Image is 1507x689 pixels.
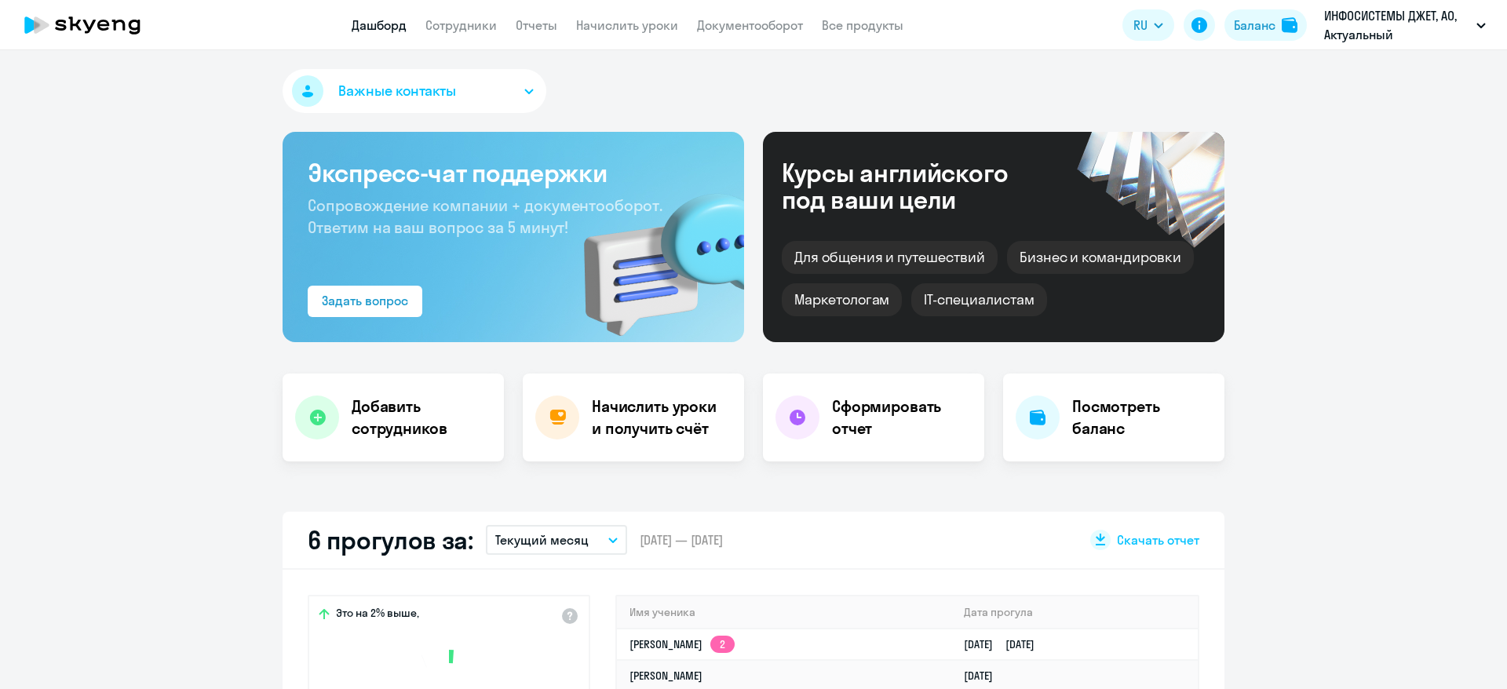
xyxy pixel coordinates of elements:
p: Текущий месяц [495,530,589,549]
a: [DATE][DATE] [964,637,1047,651]
img: bg-img [561,166,744,342]
img: balance [1282,17,1297,33]
h3: Экспресс-чат поддержки [308,157,719,188]
button: RU [1122,9,1174,41]
span: Сопровождение компании + документооборот. Ответим на ваш вопрос за 5 минут! [308,195,662,237]
h4: Добавить сотрудников [352,396,491,439]
span: Это на 2% выше, [336,606,419,625]
a: Сотрудники [425,17,497,33]
div: Для общения и путешествий [782,241,998,274]
span: RU [1133,16,1148,35]
a: Документооборот [697,17,803,33]
button: Задать вопрос [308,286,422,317]
div: Задать вопрос [322,291,408,310]
button: ИНФОСИСТЕМЫ ДЖЕТ, АО, Актуальный Инфосистемы Джет [1316,6,1494,44]
h4: Сформировать отчет [832,396,972,439]
h4: Посмотреть баланс [1072,396,1212,439]
a: [PERSON_NAME] [629,669,702,683]
th: Имя ученика [617,596,951,629]
span: [DATE] — [DATE] [640,531,723,549]
button: Важные контакты [283,69,546,113]
span: Скачать отчет [1117,531,1199,549]
p: ИНФОСИСТЕМЫ ДЖЕТ, АО, Актуальный Инфосистемы Джет [1324,6,1470,44]
app-skyeng-badge: 2 [710,636,735,653]
button: Балансbalance [1224,9,1307,41]
button: Текущий месяц [486,525,627,555]
a: Дашборд [352,17,407,33]
div: Курсы английского под ваши цели [782,159,1050,213]
a: Отчеты [516,17,557,33]
a: Все продукты [822,17,903,33]
a: Начислить уроки [576,17,678,33]
h4: Начислить уроки и получить счёт [592,396,728,439]
h2: 6 прогулов за: [308,524,473,556]
a: [PERSON_NAME]2 [629,637,735,651]
a: [DATE] [964,669,1005,683]
div: Баланс [1234,16,1275,35]
div: Бизнес и командировки [1007,241,1194,274]
span: Важные контакты [338,81,456,101]
th: Дата прогула [951,596,1198,629]
div: Маркетологам [782,283,902,316]
div: IT-специалистам [911,283,1046,316]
